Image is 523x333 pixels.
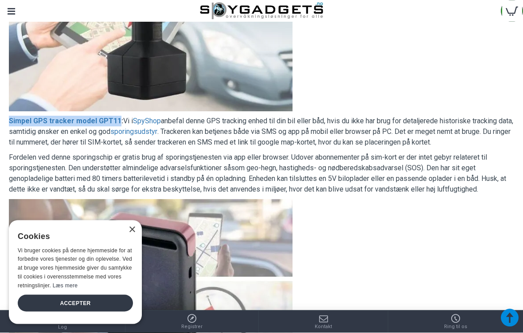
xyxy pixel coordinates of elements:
[315,323,332,331] span: Kontakt
[9,116,514,148] p: Vi i anbefal denne GPS tracking enhed til din bil eller båd, hvis du ikke har brug for detaljered...
[58,324,67,331] span: Log
[18,295,133,312] div: Accepter
[53,282,78,289] a: Les mer, opens a new window
[133,116,161,127] a: SpyShop
[9,117,123,125] strong: :
[200,2,323,20] img: SpyGadgets.no
[388,311,523,333] a: Ring til os
[9,153,514,195] p: Fordelen ved denne sporingschip er gratis brug af sporingstjenesten via app eller browser. Udover...
[181,323,203,331] span: Registrer
[444,323,467,331] span: Ring til os
[110,127,157,137] a: sporingsudstyr
[18,247,132,289] span: Vi bruger cookies på denne hjemmeside for at forbedre vores tjenester og din oplevelse. Ved at br...
[259,311,388,333] a: Kontakt
[129,227,135,233] div: Close
[9,116,121,127] a: Simpel GPS tracker model GPT11
[125,311,258,333] a: Registrer
[18,227,127,246] div: Cookies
